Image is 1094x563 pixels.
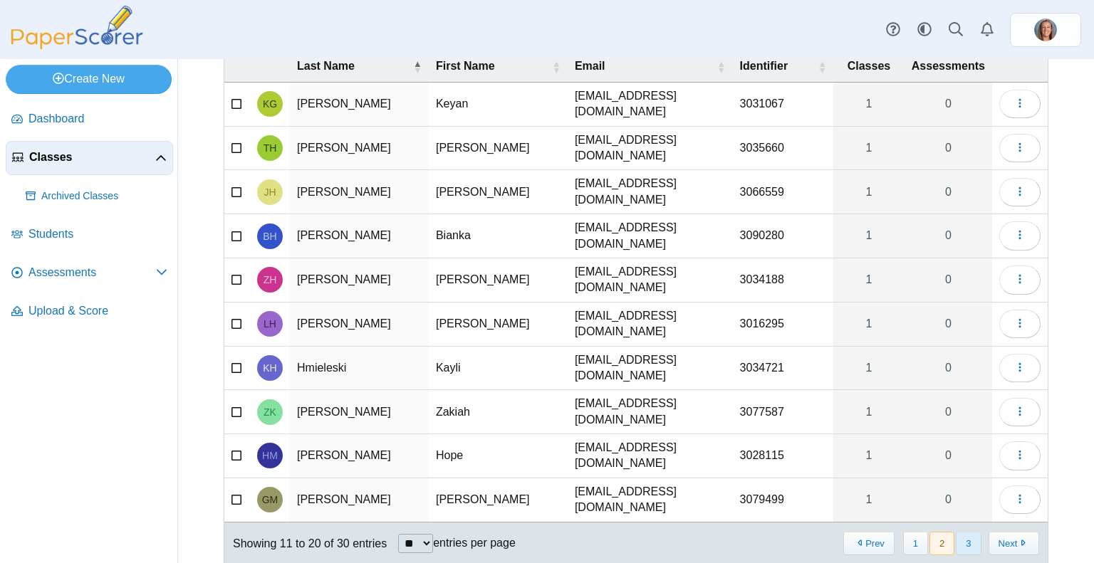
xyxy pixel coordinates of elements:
[28,265,156,280] span: Assessments
[905,83,992,126] a: 0
[262,451,278,461] span: Hope Matuska
[6,218,173,252] a: Students
[733,478,834,522] td: 3079499
[568,347,733,391] td: [EMAIL_ADDRESS][DOMAIN_NAME]
[429,302,568,347] td: [PERSON_NAME]
[903,532,928,555] button: 1
[905,258,992,302] a: 0
[264,187,276,197] span: Jaeden Hansen
[833,434,905,478] a: 1
[843,532,894,555] button: Previous
[436,58,549,74] span: First Name
[29,149,155,165] span: Classes
[264,143,277,153] span: Trevor Hansen
[833,83,905,126] a: 1
[733,347,834,391] td: 3034721
[733,434,834,478] td: 3028115
[568,83,733,127] td: [EMAIL_ADDRESS][DOMAIN_NAME]
[6,65,172,93] a: Create New
[290,127,429,171] td: [PERSON_NAME]
[20,179,173,214] a: Archived Classes
[575,58,714,74] span: Email
[568,390,733,434] td: [EMAIL_ADDRESS][DOMAIN_NAME]
[912,58,985,74] span: Assessments
[6,6,148,49] img: PaperScorer
[290,214,429,258] td: [PERSON_NAME]
[264,275,277,285] span: Zachary Hernandez
[733,83,834,127] td: 3031067
[818,60,826,74] span: Identifier : Activate to sort
[429,83,568,127] td: Keyan
[971,14,1003,46] a: Alerts
[429,434,568,478] td: Hope
[740,58,816,74] span: Identifier
[833,302,905,346] a: 1
[733,170,834,214] td: 3066559
[290,434,429,478] td: [PERSON_NAME]
[429,127,568,171] td: [PERSON_NAME]
[568,170,733,214] td: [EMAIL_ADDRESS][DOMAIN_NAME]
[905,302,992,346] a: 0
[833,214,905,258] a: 1
[568,434,733,478] td: [EMAIL_ADDRESS][DOMAIN_NAME]
[733,258,834,302] td: 3034188
[290,258,429,302] td: [PERSON_NAME]
[6,39,148,51] a: PaperScorer
[905,434,992,478] a: 0
[905,347,992,390] a: 0
[568,302,733,347] td: [EMAIL_ADDRESS][DOMAIN_NAME]
[733,127,834,171] td: 3035660
[840,58,897,74] span: Classes
[290,347,429,391] td: Hmieleski
[6,141,173,175] a: Classes
[833,478,905,522] a: 1
[833,127,905,170] a: 1
[6,102,173,137] a: Dashboard
[1034,19,1057,41] span: Samantha Sutphin - MRH Faculty
[290,390,429,434] td: [PERSON_NAME]
[429,214,568,258] td: Bianka
[28,111,167,127] span: Dashboard
[28,303,167,319] span: Upload & Score
[6,295,173,329] a: Upload & Score
[552,60,561,74] span: First Name : Activate to sort
[905,170,992,214] a: 0
[413,60,422,74] span: Last Name : Activate to invert sorting
[264,407,276,417] span: Zakiah Knipple
[568,258,733,302] td: [EMAIL_ADDRESS][DOMAIN_NAME]
[290,478,429,522] td: [PERSON_NAME]
[263,231,276,241] span: Bianka Harris
[905,127,992,170] a: 0
[263,363,276,373] span: Kayli Hmieleski
[905,478,992,522] a: 0
[6,256,173,290] a: Assessments
[290,83,429,127] td: [PERSON_NAME]
[429,258,568,302] td: [PERSON_NAME]
[297,58,410,74] span: Last Name
[1034,19,1057,41] img: ps.WNEQT33M2D3P2Tkp
[290,170,429,214] td: [PERSON_NAME]
[41,189,167,204] span: Archived Classes
[568,214,733,258] td: [EMAIL_ADDRESS][DOMAIN_NAME]
[733,390,834,434] td: 3077587
[429,347,568,391] td: Kayli
[1010,13,1081,47] a: ps.WNEQT33M2D3P2Tkp
[929,532,954,555] button: 2
[568,478,733,522] td: [EMAIL_ADDRESS][DOMAIN_NAME]
[989,532,1039,555] button: Next
[262,495,278,505] span: Gabrielle Montoya-Charlton
[28,226,167,242] span: Students
[429,390,568,434] td: Zakiah
[429,170,568,214] td: [PERSON_NAME]
[429,478,568,522] td: [PERSON_NAME]
[833,390,905,433] a: 1
[833,170,905,214] a: 1
[733,302,834,347] td: 3016295
[263,99,277,109] span: Keyan Gutierrez
[956,532,981,555] button: 3
[733,214,834,258] td: 3090280
[833,347,905,390] a: 1
[905,214,992,258] a: 0
[290,302,429,347] td: [PERSON_NAME]
[433,537,516,549] label: entries per page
